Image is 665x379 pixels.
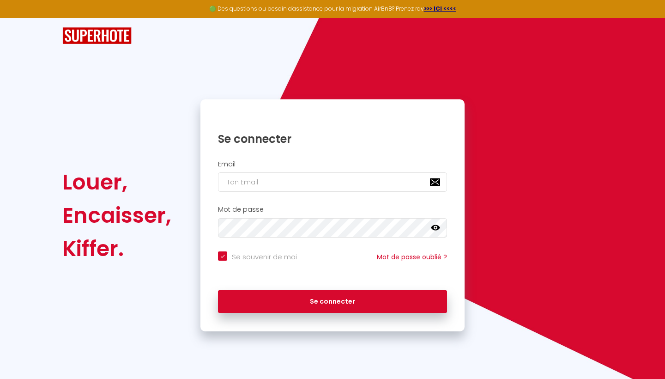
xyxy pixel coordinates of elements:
[218,160,447,168] h2: Email
[424,5,456,12] a: >>> ICI <<<<
[377,252,447,262] a: Mot de passe oublié ?
[62,232,171,265] div: Kiffer.
[62,27,132,44] img: SuperHote logo
[218,290,447,313] button: Se connecter
[62,199,171,232] div: Encaisser,
[218,206,447,214] h2: Mot de passe
[218,132,447,146] h1: Se connecter
[62,165,171,199] div: Louer,
[218,172,447,192] input: Ton Email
